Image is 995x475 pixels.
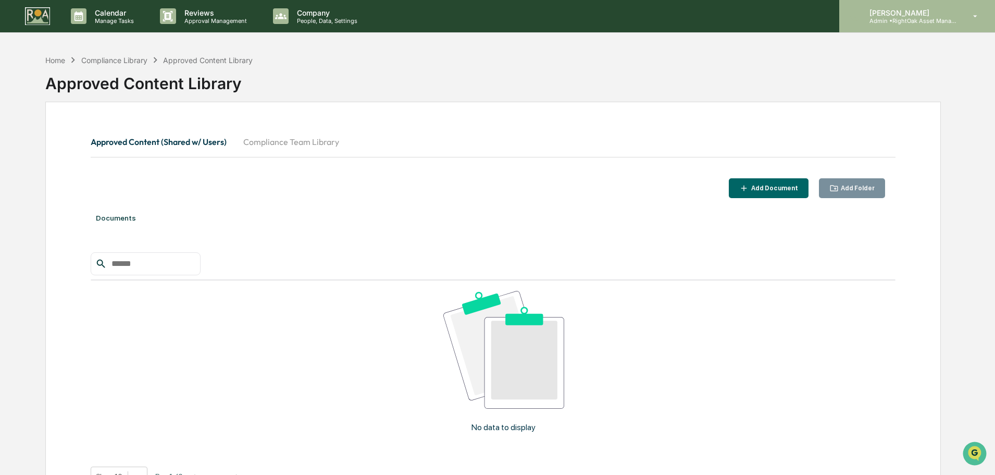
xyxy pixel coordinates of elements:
p: Manage Tasks [86,17,139,25]
button: Add Folder [819,178,886,199]
div: We're available if you need us! [35,90,132,99]
div: 🗄️ [76,132,84,141]
img: logo [25,7,50,26]
a: 🗄️Attestations [71,127,133,146]
a: Powered byPylon [73,176,126,185]
img: No data [443,291,564,409]
div: Approved Content Library [45,66,941,93]
div: Approved Content Library [163,56,253,65]
a: 🔎Data Lookup [6,147,70,166]
div: secondary tabs example [91,129,895,154]
button: Add Document [729,178,809,199]
span: Preclearance [21,131,67,142]
a: 🖐️Preclearance [6,127,71,146]
img: 1746055101610-c473b297-6a78-478c-a979-82029cc54cd1 [10,80,29,99]
span: Data Lookup [21,151,66,162]
div: Documents [91,203,895,233]
div: Add Document [749,185,798,192]
p: [PERSON_NAME] [861,8,958,17]
span: Attestations [86,131,129,142]
p: No data to display [471,422,536,432]
div: Compliance Library [81,56,147,65]
div: Home [45,56,65,65]
p: Admin • RightOak Asset Management, LLC [861,17,958,25]
p: Approval Management [176,17,252,25]
div: 🖐️ [10,132,19,141]
p: How can we help? [10,22,190,39]
button: Compliance Team Library [235,129,347,154]
p: Company [289,8,363,17]
p: Calendar [86,8,139,17]
span: Pylon [104,177,126,185]
div: Add Folder [839,185,875,192]
iframe: Open customer support [962,441,990,469]
button: Start new chat [177,83,190,95]
button: Approved Content (Shared w/ Users) [91,129,235,154]
p: Reviews [176,8,252,17]
p: People, Data, Settings [289,17,363,25]
div: Start new chat [35,80,171,90]
div: 🔎 [10,152,19,161]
